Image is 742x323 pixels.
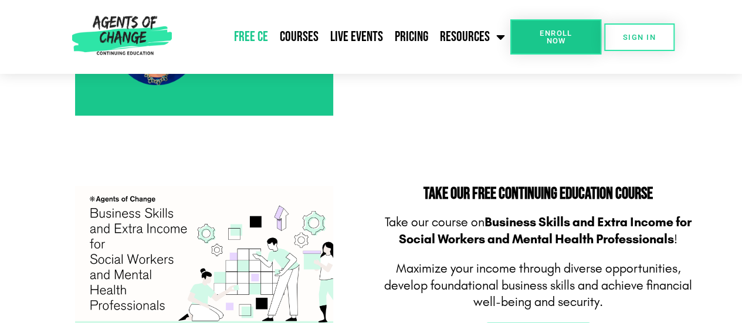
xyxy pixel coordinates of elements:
a: Resources [434,22,510,52]
span: chieve financial well-being and security. [473,278,692,310]
span: Enroll Now [529,29,582,45]
a: Courses [274,22,324,52]
p: Maximize your income through diverse opportunities, d [377,260,700,311]
nav: Menu [177,22,510,52]
h2: Take Our FREE Continuing Education Course [377,186,700,202]
span: SIGN IN [623,33,656,41]
a: Live Events [324,22,389,52]
a: Free CE [228,22,274,52]
span: evelop foundational business skills and a [391,278,608,293]
b: Business Skills and Extra Income for Social Workers and Mental Health Professionals [399,215,692,247]
a: Pricing [389,22,434,52]
a: Enroll Now [510,19,601,55]
a: SIGN IN [604,23,675,51]
p: Take our course on ! [377,214,700,247]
